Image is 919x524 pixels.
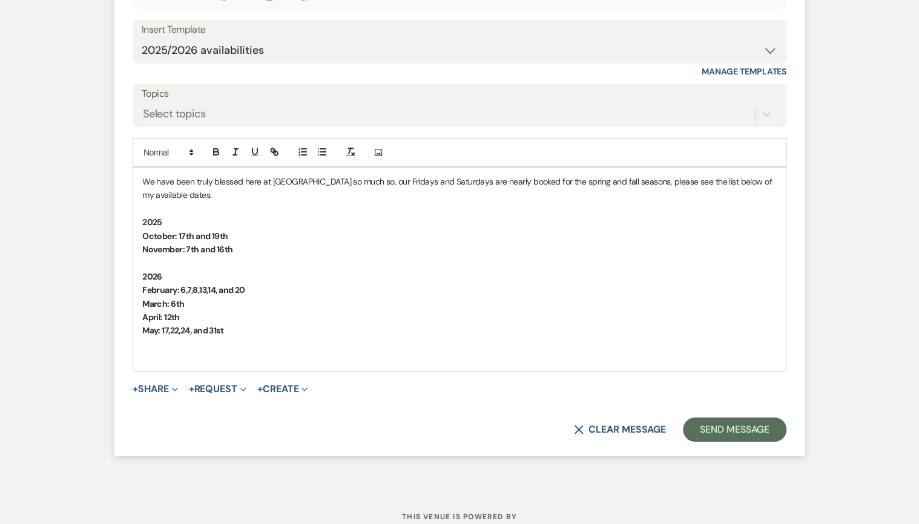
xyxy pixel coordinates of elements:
[142,244,233,255] strong: November: 7th and 16th
[142,284,245,295] strong: February: 6,7,8,13,14, and 20
[143,106,206,122] div: Select topics
[133,384,178,394] button: Share
[142,312,180,323] strong: April: 12th
[257,384,263,394] span: +
[142,175,777,202] p: We have been truly blessed here at [GEOGRAPHIC_DATA] so much so, our Fridays and Saturdays are ne...
[142,298,184,309] strong: March: 6th
[702,66,786,77] a: Manage Templates
[189,384,246,394] button: Request
[683,418,786,442] button: Send Message
[189,384,194,394] span: +
[142,231,228,241] strong: October: 17th and 19th
[142,21,777,39] div: Insert Template
[133,384,138,394] span: +
[257,384,308,394] button: Create
[142,325,223,336] strong: May: 17,22,24, and 31st
[142,85,777,103] label: Topics
[142,217,162,228] strong: 2025
[142,271,162,282] strong: 2026
[574,425,666,434] button: Clear message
